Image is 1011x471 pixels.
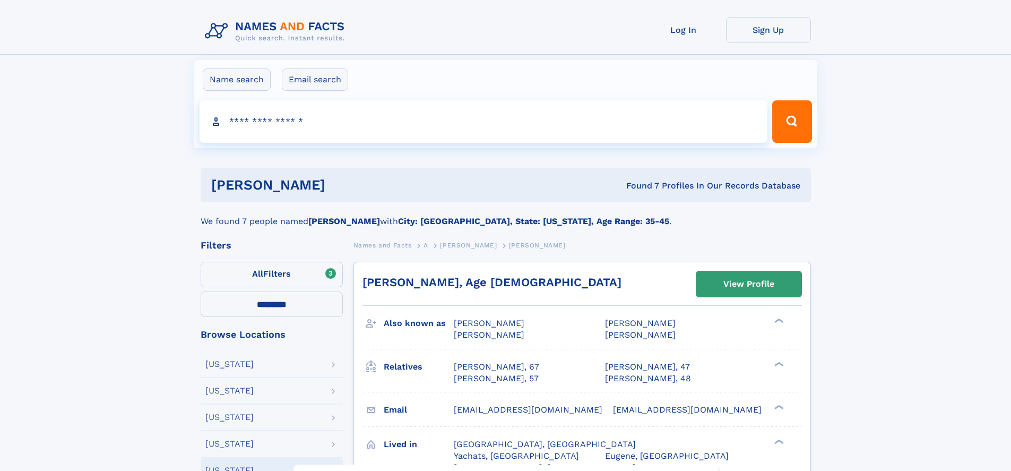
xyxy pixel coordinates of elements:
span: [EMAIL_ADDRESS][DOMAIN_NAME] [613,405,762,415]
div: Filters [201,241,343,250]
b: City: [GEOGRAPHIC_DATA], State: [US_STATE], Age Range: 35-45 [398,216,669,226]
a: Log In [641,17,726,43]
a: Names and Facts [353,238,412,252]
span: [PERSON_NAME] [454,330,524,340]
h3: Relatives [384,358,454,376]
span: [GEOGRAPHIC_DATA], [GEOGRAPHIC_DATA] [454,439,636,449]
label: Name search [203,68,271,91]
span: [PERSON_NAME] [440,242,497,249]
a: [PERSON_NAME], Age [DEMOGRAPHIC_DATA] [362,276,621,289]
span: Eugene, [GEOGRAPHIC_DATA] [605,451,729,461]
h3: Lived in [384,435,454,453]
h3: Email [384,401,454,419]
a: Sign Up [726,17,811,43]
span: [EMAIL_ADDRESS][DOMAIN_NAME] [454,405,602,415]
div: ❯ [772,438,784,445]
b: [PERSON_NAME] [308,216,380,226]
a: [PERSON_NAME], 67 [454,361,539,373]
h3: Also known as [384,314,454,332]
span: [PERSON_NAME] [509,242,566,249]
label: Filters [201,262,343,287]
a: View Profile [696,271,801,297]
div: View Profile [723,272,774,296]
div: We found 7 people named with . [201,202,811,228]
h1: [PERSON_NAME] [211,178,476,192]
a: [PERSON_NAME], 57 [454,373,539,384]
div: ❯ [772,318,784,324]
img: Logo Names and Facts [201,17,353,46]
div: [US_STATE] [205,413,254,422]
a: A [424,238,428,252]
a: [PERSON_NAME], 48 [605,373,691,384]
div: Found 7 Profiles In Our Records Database [476,180,800,192]
div: ❯ [772,361,784,367]
div: [US_STATE] [205,360,254,369]
label: Email search [282,68,348,91]
div: ❯ [772,404,784,410]
a: [PERSON_NAME], 47 [605,361,690,373]
span: Yachats, [GEOGRAPHIC_DATA] [454,451,579,461]
span: All [252,269,263,279]
button: Search Button [772,100,811,143]
span: [PERSON_NAME] [454,318,524,328]
span: A [424,242,428,249]
div: [US_STATE] [205,440,254,448]
a: [PERSON_NAME] [440,238,497,252]
span: [PERSON_NAME] [605,330,676,340]
div: Browse Locations [201,330,343,339]
div: [US_STATE] [205,387,254,395]
input: search input [200,100,768,143]
span: [PERSON_NAME] [605,318,676,328]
